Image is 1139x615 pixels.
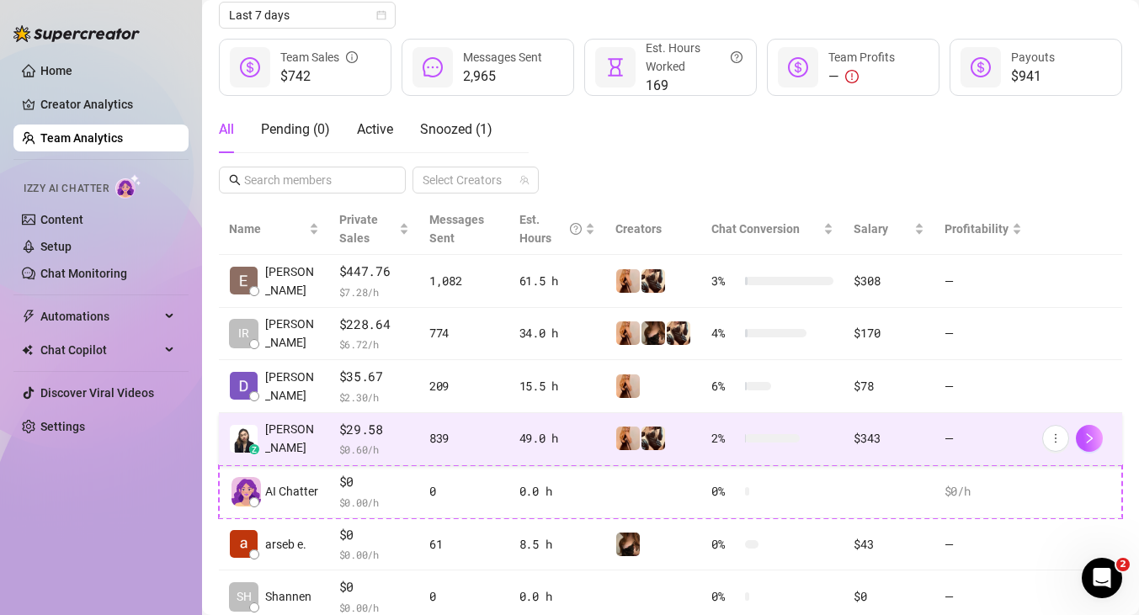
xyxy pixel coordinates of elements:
[339,420,409,440] span: $29.58
[854,587,923,606] div: $0
[945,482,1022,501] div: $0 /h
[971,57,991,77] span: dollar-circle
[429,324,499,342] div: 774
[229,220,306,238] span: Name
[22,310,35,323] span: thunderbolt
[616,533,640,556] img: Mrs
[828,50,895,64] span: Team Profits
[40,386,154,400] a: Discover Viral Videos
[230,267,258,294] img: Eliah Marie Cos…
[934,518,1032,571] td: —
[641,269,665,293] img: MistressG
[616,321,640,345] img: Gemma
[711,535,738,554] span: 0 %
[230,372,258,400] img: Diana Varona
[265,315,319,352] span: [PERSON_NAME]
[1083,432,1095,444] span: right
[339,284,409,300] span: $ 7.28 /h
[40,213,83,226] a: Content
[519,210,583,247] div: Est. Hours
[519,429,596,448] div: 49.0 h
[854,272,923,290] div: $308
[339,441,409,458] span: $ 0.60 /h
[711,272,738,290] span: 3 %
[357,121,393,137] span: Active
[934,308,1032,361] td: —
[13,25,140,42] img: logo-BBDzfeDw.svg
[339,525,409,545] span: $0
[616,269,640,293] img: Gemma
[230,425,258,453] img: Jorine Kate Dar…
[429,429,499,448] div: 839
[854,535,923,554] div: $43
[265,262,319,300] span: [PERSON_NAME]
[230,530,258,558] img: arseb eltanal
[240,57,260,77] span: dollar-circle
[429,213,484,245] span: Messages Sent
[1050,432,1062,444] span: more
[519,324,596,342] div: 34.0 h
[429,587,499,606] div: 0
[605,204,701,255] th: Creators
[711,222,800,236] span: Chat Conversion
[463,50,542,64] span: Messages Sent
[519,175,530,185] span: team
[711,482,738,501] span: 0 %
[265,482,318,501] span: AI Chatter
[1011,50,1055,64] span: Payouts
[519,272,596,290] div: 61.5 h
[219,204,329,255] th: Name
[854,377,923,395] div: $78
[854,324,923,342] div: $170
[238,324,249,342] span: IR
[219,119,234,140] div: All
[22,344,33,356] img: Chat Copilot
[934,413,1032,466] td: —
[1011,66,1055,87] span: $941
[788,57,808,77] span: dollar-circle
[280,66,358,87] span: $742
[854,222,888,236] span: Salary
[229,3,386,28] span: Last 7 days
[265,368,319,405] span: [PERSON_NAME]
[24,181,109,197] span: Izzy AI Chatter
[711,429,738,448] span: 2 %
[423,57,443,77] span: message
[40,420,85,433] a: Settings
[646,76,742,96] span: 169
[519,482,596,501] div: 0.0 h
[519,377,596,395] div: 15.5 h
[376,10,386,20] span: calendar
[828,66,895,87] div: —
[934,360,1032,413] td: —
[229,174,241,186] span: search
[249,444,259,454] div: z
[945,222,1009,236] span: Profitability
[40,337,160,363] span: Chat Copilot
[616,374,640,398] img: Gemma
[232,477,261,506] img: izzy-ai-chatter-avatar-DDCN_rTZ.svg
[463,66,542,87] span: 2,965
[711,377,738,395] span: 6 %
[616,427,640,450] img: Gemma
[711,324,738,342] span: 4 %
[641,427,665,450] img: MistressG
[339,472,409,492] span: $0
[429,482,499,501] div: 0
[261,119,330,140] div: Pending ( 0 )
[339,213,378,245] span: Private Sales
[339,494,409,511] span: $ 0.00 /h
[667,321,690,345] img: MistressG
[429,377,499,395] div: 209
[237,587,252,606] span: SH
[339,367,409,387] span: $35.67
[646,39,742,76] div: Est. Hours Worked
[570,210,582,247] span: question-circle
[711,587,738,606] span: 0 %
[40,267,127,280] a: Chat Monitoring
[519,587,596,606] div: 0.0 h
[265,420,319,457] span: [PERSON_NAME]
[934,255,1032,308] td: —
[40,131,123,145] a: Team Analytics
[339,262,409,282] span: $447.76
